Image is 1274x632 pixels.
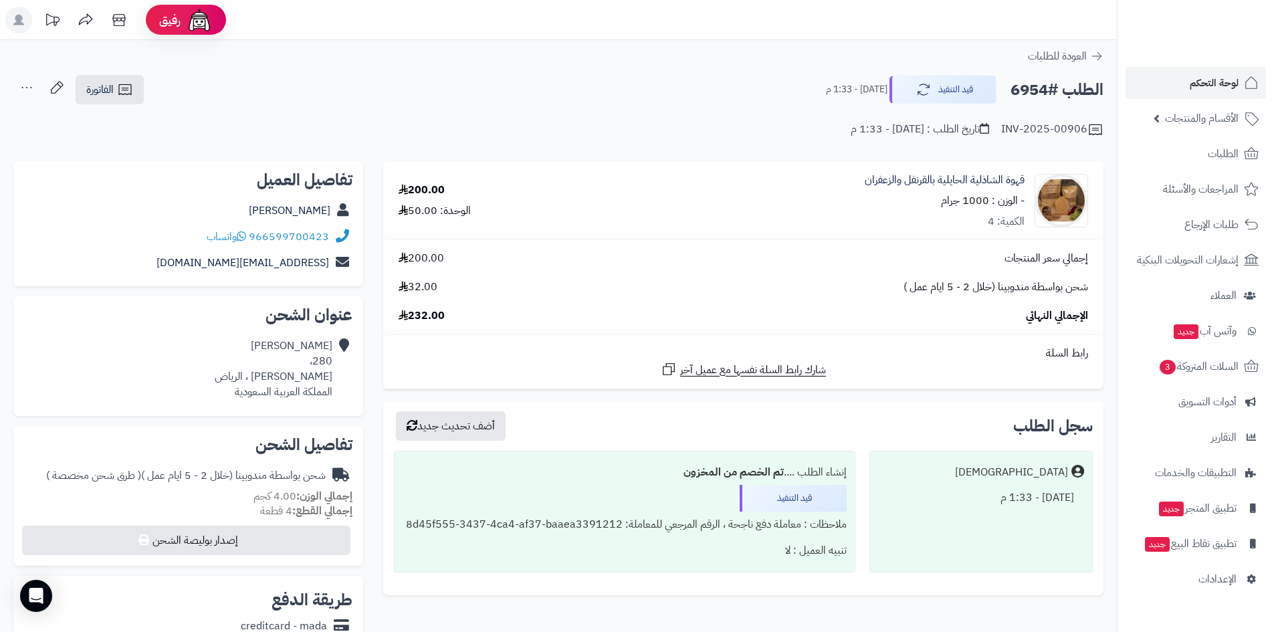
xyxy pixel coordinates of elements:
img: logo-2.png [1183,37,1261,66]
a: الطلبات [1126,138,1266,170]
span: رفيق [159,12,181,28]
div: الوحدة: 50.00 [399,203,471,219]
h2: تفاصيل الشحن [24,437,352,453]
h2: عنوان الشحن [24,307,352,323]
div: شحن بواسطة مندوبينا (خلال 2 - 5 ايام عمل ) [46,468,326,484]
a: أدوات التسويق [1126,386,1266,418]
a: تحديثات المنصة [35,7,69,37]
button: قيد التنفيذ [889,76,996,104]
div: [PERSON_NAME] 280، [PERSON_NAME] ، الرياض المملكة العربية السعودية [215,338,332,399]
span: ( طرق شحن مخصصة ) [46,467,141,484]
span: المراجعات والأسئلة [1163,180,1239,199]
div: [DEMOGRAPHIC_DATA] [955,465,1068,480]
div: ملاحظات : معاملة دفع ناجحة ، الرقم المرجعي للمعاملة: 8d45f555-3437-4ca4-af37-baaea3391212 [403,512,846,538]
a: إشعارات التحويلات البنكية [1126,244,1266,276]
span: شارك رابط السلة نفسها مع عميل آخر [680,362,826,378]
h2: تفاصيل العميل [24,172,352,188]
small: - الوزن : 1000 جرام [941,193,1025,209]
a: العملاء [1126,280,1266,312]
span: إشعارات التحويلات البنكية [1137,251,1239,270]
span: الأقسام والمنتجات [1165,109,1239,128]
span: الإجمالي النهائي [1026,308,1088,324]
a: الإعدادات [1126,563,1266,595]
strong: إجمالي القطع: [292,503,352,519]
span: 3 [1160,360,1176,375]
span: جديد [1145,537,1170,552]
span: جديد [1159,502,1184,516]
span: التطبيقات والخدمات [1155,463,1237,482]
span: الإعدادات [1198,570,1237,589]
span: تطبيق المتجر [1158,499,1237,518]
span: 32.00 [399,280,437,295]
span: العملاء [1210,286,1237,305]
span: جديد [1174,324,1198,339]
span: طلبات الإرجاع [1184,215,1239,234]
b: تم الخصم من المخزون [683,464,784,480]
a: [EMAIL_ADDRESS][DOMAIN_NAME] [156,255,329,271]
a: قهوة الشاذلية الحايلية بالقرنفل والزعفران [865,173,1025,188]
div: رابط السلة [389,346,1098,361]
a: التطبيقات والخدمات [1126,457,1266,489]
button: إصدار بوليصة الشحن [22,526,350,555]
a: العودة للطلبات [1028,48,1103,64]
div: إنشاء الطلب .... [403,459,846,486]
a: المراجعات والأسئلة [1126,173,1266,205]
a: شارك رابط السلة نفسها مع عميل آخر [661,361,826,378]
span: 200.00 [399,251,444,266]
span: أدوات التسويق [1178,393,1237,411]
a: طلبات الإرجاع [1126,209,1266,241]
span: الفاتورة [86,82,114,98]
span: العودة للطلبات [1028,48,1087,64]
span: السلات المتروكة [1158,357,1239,376]
div: Open Intercom Messenger [20,580,52,612]
h3: سجل الطلب [1013,418,1093,434]
img: ai-face.png [186,7,213,33]
small: 4 قطعة [260,503,352,519]
span: 232.00 [399,308,445,324]
span: التقارير [1211,428,1237,447]
a: التقارير [1126,421,1266,453]
small: [DATE] - 1:33 م [826,83,887,96]
div: قيد التنفيذ [740,485,847,512]
span: لوحة التحكم [1190,74,1239,92]
span: إجمالي سعر المنتجات [1004,251,1088,266]
span: الطلبات [1208,144,1239,163]
div: تاريخ الطلب : [DATE] - 1:33 م [851,122,989,137]
h2: طريقة الدفع [272,592,352,608]
div: تنبيه العميل : لا [403,538,846,564]
div: 200.00 [399,183,445,198]
strong: إجمالي الوزن: [296,488,352,504]
a: وآتس آبجديد [1126,315,1266,347]
a: الفاتورة [76,75,144,104]
div: INV-2025-00906 [1001,122,1103,138]
a: لوحة التحكم [1126,67,1266,99]
a: تطبيق المتجرجديد [1126,492,1266,524]
div: الكمية: 4 [988,214,1025,229]
div: [DATE] - 1:33 م [878,485,1084,511]
small: 4.00 كجم [253,488,352,504]
a: واتساب [207,229,246,245]
h2: الطلب #6954 [1011,76,1103,104]
a: السلات المتروكة3 [1126,350,1266,383]
a: تطبيق نقاط البيعجديد [1126,528,1266,560]
span: وآتس آب [1172,322,1237,340]
a: [PERSON_NAME] [249,203,330,219]
span: تطبيق نقاط البيع [1144,534,1237,553]
a: 966599700423 [249,229,329,245]
button: أضف تحديث جديد [396,411,506,441]
span: شحن بواسطة مندوبينا (خلال 2 - 5 ايام عمل ) [904,280,1088,295]
img: 1704010650-WhatsApp%20Image%202023-12-31%20at%209.42.12%20AM%20(1)-90x90.jpeg [1035,174,1087,227]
